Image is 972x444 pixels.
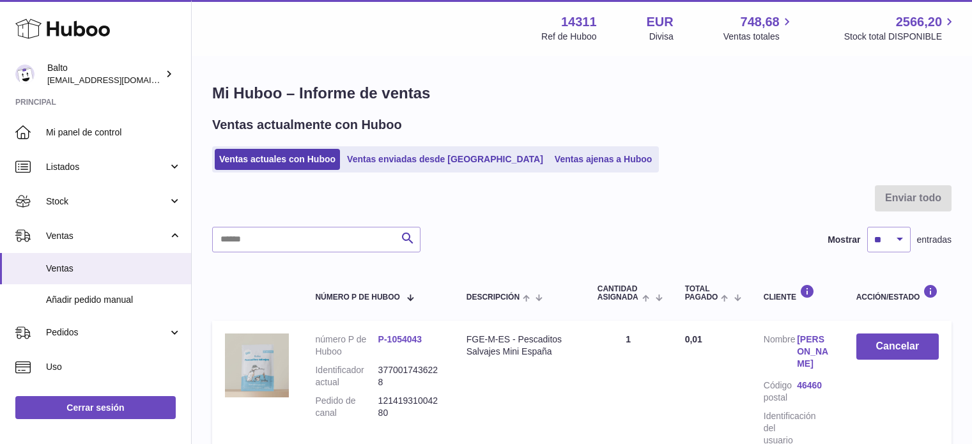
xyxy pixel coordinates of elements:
span: Añadir pedido manual [46,294,181,306]
span: Total pagado [685,285,718,302]
a: Cerrar sesión [15,396,176,419]
span: número P de Huboo [315,293,399,302]
dt: Pedido de canal [315,395,378,419]
img: 143111755177971.png [225,333,289,397]
img: internalAdmin-14311@internal.huboo.com [15,65,35,84]
button: Cancelar [856,333,939,360]
span: Stock [46,195,168,208]
dd: 12141931004280 [378,395,441,419]
strong: 14311 [561,13,597,31]
label: Mostrar [828,234,860,246]
dt: Identificador actual [315,364,378,388]
div: Balto [47,62,162,86]
a: Ventas actuales con Huboo [215,149,340,170]
span: 2566,20 [896,13,942,31]
span: Mi panel de control [46,126,181,139]
span: Cantidad ASIGNADA [598,285,640,302]
span: 748,68 [741,13,780,31]
span: Listados [46,161,168,173]
span: Uso [46,361,181,373]
span: entradas [917,234,952,246]
strong: EUR [647,13,674,31]
div: FGE-M-ES - Pescaditos Salvajes Mini España [467,333,572,358]
a: 748,68 Ventas totales [723,13,794,43]
div: Cliente [764,284,831,302]
span: [EMAIL_ADDRESS][DOMAIN_NAME] [47,75,188,85]
span: Ventas [46,230,168,242]
dt: Nombre [764,333,797,373]
a: Ventas enviadas desde [GEOGRAPHIC_DATA] [343,149,548,170]
dt: número P de Huboo [315,333,378,358]
span: 0,01 [685,334,702,344]
div: Acción/Estado [856,284,939,302]
a: 2566,20 Stock total DISPONIBLE [844,13,957,43]
span: Ventas [46,263,181,275]
span: Stock total DISPONIBLE [844,31,957,43]
span: Pedidos [46,326,168,339]
a: [PERSON_NAME] [797,333,830,370]
div: Ref de Huboo [541,31,596,43]
h2: Ventas actualmente con Huboo [212,116,402,134]
dd: 3770017436228 [378,364,441,388]
span: Ventas totales [723,31,794,43]
div: Divisa [649,31,674,43]
span: Descripción [467,293,520,302]
a: 46460 [797,379,830,392]
dt: Código postal [764,379,797,404]
a: Ventas ajenas a Huboo [550,149,657,170]
h1: Mi Huboo – Informe de ventas [212,83,952,103]
a: P-1054043 [378,334,422,344]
